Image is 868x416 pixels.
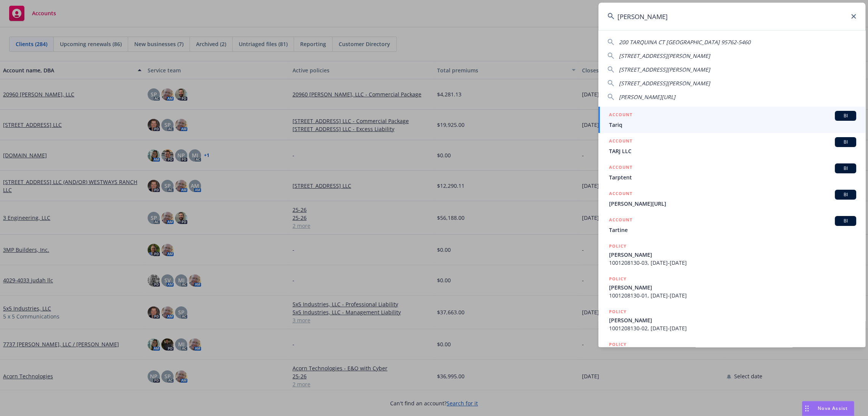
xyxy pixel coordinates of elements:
a: ACCOUNTBITarptent [598,159,865,186]
span: 200 TARQUINA CT [GEOGRAPHIC_DATA] 95762-5460 [619,38,751,46]
h5: POLICY [609,308,627,315]
span: Tariq [609,121,856,129]
span: BI [838,165,853,172]
a: POLICY[PERSON_NAME]1001208130-01, [DATE]-[DATE] [598,271,865,304]
span: [PERSON_NAME] [609,283,856,291]
h5: POLICY [609,341,627,348]
button: Nova Assist [802,401,854,416]
input: Search... [598,3,865,30]
h5: ACCOUNT [609,111,632,120]
a: POLICY[PERSON_NAME]1001208130-03, [DATE]-[DATE] [598,238,865,271]
h5: ACCOUNT [609,137,632,146]
div: Drag to move [802,401,812,416]
span: BI [838,139,853,146]
span: [PERSON_NAME][URL] [609,200,856,208]
h5: ACCOUNT [609,163,632,173]
span: [PERSON_NAME] [609,316,856,324]
span: TARJ LLC [609,147,856,155]
span: Tartine [609,226,856,234]
h5: POLICY [609,242,627,250]
span: 1001208130-02, [DATE]-[DATE] [609,324,856,332]
span: [STREET_ADDRESS][PERSON_NAME] [619,52,710,59]
span: Tarptent [609,173,856,181]
span: 1001208130-01, [DATE]-[DATE] [609,291,856,299]
span: Nova Assist [818,405,848,411]
h5: POLICY [609,275,627,283]
a: POLICY [598,336,865,369]
span: [PERSON_NAME] [609,251,856,259]
a: ACCOUNTBITARJ LLC [598,133,865,159]
span: [PERSON_NAME][URL] [619,93,675,101]
span: BI [838,112,853,119]
h5: ACCOUNT [609,216,632,225]
a: ACCOUNTBITartine [598,212,865,238]
span: 1001208130-03, [DATE]-[DATE] [609,259,856,267]
a: ACCOUNTBI[PERSON_NAME][URL] [598,186,865,212]
span: [STREET_ADDRESS][PERSON_NAME] [619,66,710,73]
span: BI [838,191,853,198]
a: ACCOUNTBITariq [598,107,865,133]
a: POLICY[PERSON_NAME]1001208130-02, [DATE]-[DATE] [598,304,865,336]
span: [STREET_ADDRESS][PERSON_NAME] [619,80,710,87]
span: BI [838,218,853,224]
h5: ACCOUNT [609,190,632,199]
